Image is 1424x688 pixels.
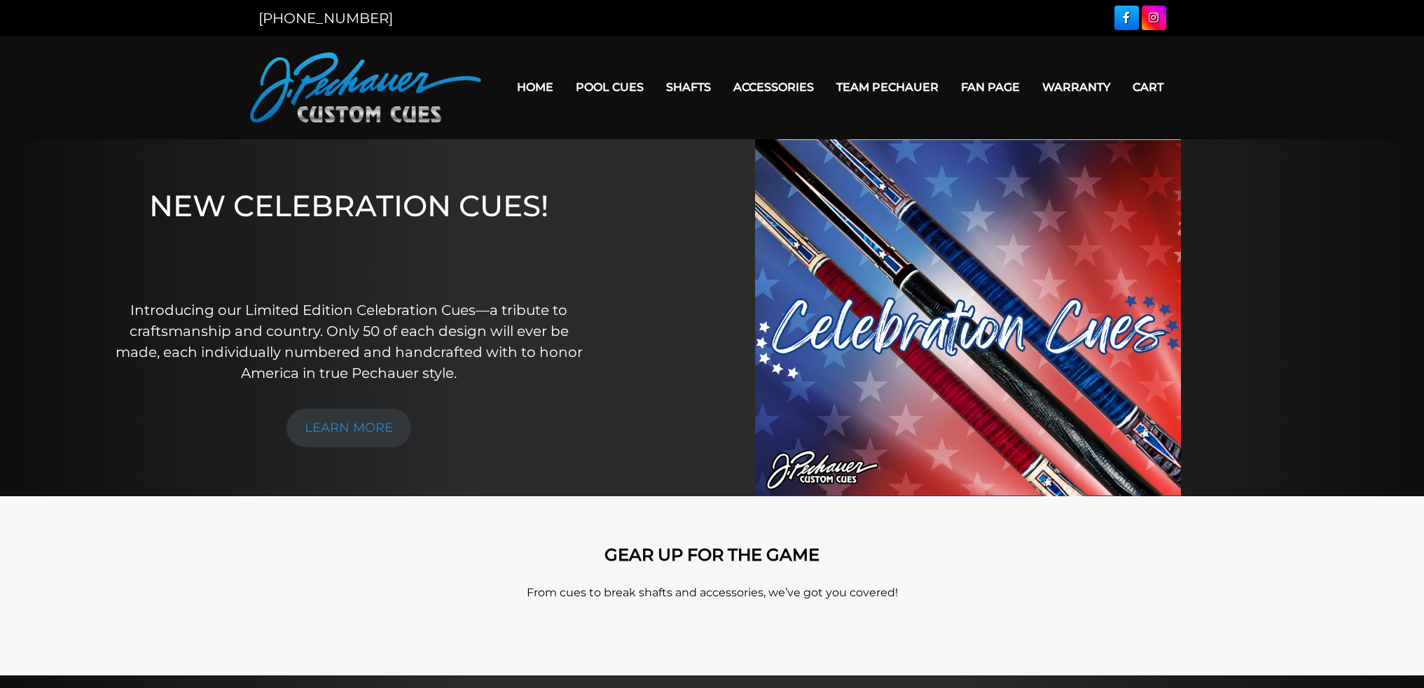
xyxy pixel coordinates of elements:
[825,69,950,105] a: Team Pechauer
[565,69,655,105] a: Pool Cues
[950,69,1031,105] a: Fan Page
[1031,69,1121,105] a: Warranty
[113,300,584,384] p: Introducing our Limited Edition Celebration Cues—a tribute to craftsmanship and country. Only 50 ...
[655,69,722,105] a: Shafts
[722,69,825,105] a: Accessories
[250,52,481,122] img: Pechauer Custom Cues
[286,409,411,447] a: LEARN MORE
[1121,69,1175,105] a: Cart
[113,188,584,280] h1: NEW CELEBRATION CUES!
[604,545,820,565] strong: GEAR UP FOR THE GAME
[313,584,1112,601] p: From cues to break shafts and accessories, we’ve got you covered!
[506,69,565,105] a: Home
[258,10,393,27] a: [PHONE_NUMBER]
